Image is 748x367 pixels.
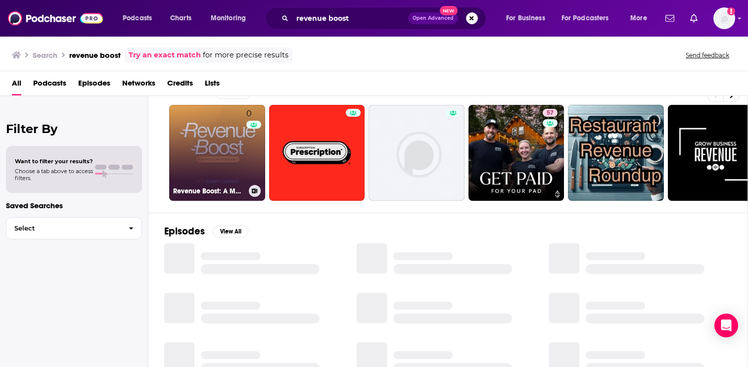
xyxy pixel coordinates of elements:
[292,10,408,26] input: Search podcasts, credits, & more...
[714,314,738,337] div: Open Intercom Messenger
[12,75,21,95] a: All
[8,9,103,28] img: Podchaser - Follow, Share and Rate Podcasts
[623,10,659,26] button: open menu
[164,225,248,237] a: EpisodesView All
[713,7,735,29] button: Show profile menu
[167,75,193,95] a: Credits
[547,108,554,118] span: 57
[123,11,152,25] span: Podcasts
[686,10,701,27] a: Show notifications dropdown
[15,158,93,165] span: Want to filter your results?
[713,7,735,29] span: Logged in as Marketing09
[203,49,288,61] span: for more precise results
[205,75,220,95] a: Lists
[204,10,259,26] button: open menu
[543,109,558,117] a: 57
[408,12,458,24] button: Open AdvancedNew
[275,7,496,30] div: Search podcasts, credits, & more...
[170,11,191,25] span: Charts
[69,50,121,60] h3: revenue boost
[246,109,261,185] div: 0
[713,7,735,29] img: User Profile
[33,75,66,95] a: Podcasts
[6,225,121,231] span: Select
[164,225,205,237] h2: Episodes
[173,187,245,195] h3: Revenue Boost: A Marketing Podcast
[413,16,454,21] span: Open Advanced
[506,11,545,25] span: For Business
[164,10,197,26] a: Charts
[6,122,142,136] h2: Filter By
[555,10,623,26] button: open menu
[561,11,609,25] span: For Podcasters
[78,75,110,95] a: Episodes
[6,217,142,239] button: Select
[683,51,732,59] button: Send feedback
[727,7,735,15] svg: Add a profile image
[15,168,93,182] span: Choose a tab above to access filters.
[169,105,265,201] a: 0Revenue Boost: A Marketing Podcast
[213,226,248,237] button: View All
[6,201,142,210] p: Saved Searches
[440,6,458,15] span: New
[211,11,246,25] span: Monitoring
[661,10,678,27] a: Show notifications dropdown
[116,10,165,26] button: open menu
[468,105,564,201] a: 57
[129,49,201,61] a: Try an exact match
[122,75,155,95] a: Networks
[630,11,647,25] span: More
[499,10,558,26] button: open menu
[33,50,57,60] h3: Search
